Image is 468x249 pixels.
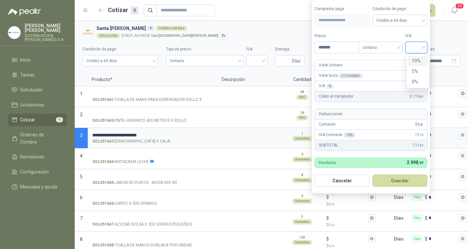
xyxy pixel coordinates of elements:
span: 2 [80,112,83,117]
p: DISTRIBUIDORA [PERSON_NAME]G S.A [25,34,67,42]
a: Solicitudes [8,84,67,96]
div: Unidades [292,157,312,162]
button: Flex $ [459,152,467,159]
span: Solicitudes [20,86,43,93]
div: 9 [147,26,154,31]
span: 17 [415,132,423,138]
input: $$0,00 [330,236,367,241]
button: Flex $ [459,173,467,180]
strong: SOL051663 [92,138,114,145]
span: Unitario [170,56,240,66]
input: $$0,00 [330,195,367,200]
p: $ [326,214,329,222]
p: Días [394,212,406,225]
p: 6 [301,193,303,199]
div: Crédito a 60 días [156,26,187,31]
p: Producto [88,73,218,86]
label: IVA [246,46,267,52]
button: Flex $ [459,193,467,201]
label: Comprador paga [315,6,370,12]
span: 20 [455,3,464,9]
a: Manuales y ayuda [8,181,67,193]
p: - [DEMOGRAPHIC_DATA] X CAJA [92,138,170,145]
p: Días [394,191,406,204]
div: 19% [412,57,424,64]
span: Crédito a 60 días [86,56,154,66]
button: Flex $ [459,235,467,243]
p: Cantidad [283,73,322,86]
input: $$0,00 [330,215,367,220]
span: 0 [329,202,335,206]
input: Flex $ [429,195,458,200]
p: - JABON DE PLATOS - AXION 500 GR [92,180,177,186]
span: Crédito a 60 días [376,16,424,25]
div: 9 [131,7,138,14]
span: 9 [56,117,63,122]
span: ,00 [331,202,335,206]
h2: Cotizar [108,6,138,15]
button: Cancelar [315,174,370,187]
div: Unidades [292,199,312,204]
a: Cotizar9 [8,114,67,126]
div: 0% [408,76,428,87]
span: ,00 [331,223,335,227]
div: 5% [412,68,424,75]
div: x 1 Unidades [339,73,363,78]
input: Flex $ [429,236,458,241]
p: $ [326,222,376,228]
input: SOL051664-INSTACREM LECHE [92,153,213,158]
p: $ [326,235,329,242]
span: 7 [80,216,83,221]
span: ,30 [419,123,423,126]
span: Órdenes de Compra [20,131,61,145]
div: Unidades [292,136,312,141]
input: SOL051667-AZUCAR BOLSA X 200 SOBRES PEQUEÑOS [92,216,213,221]
input: SOL051665-JABON DE PLATOS - AXION 500 GR [92,174,213,179]
p: - AZUCAR BOLSA X 200 SOBRES PEQUEÑOS [92,221,192,228]
button: Flex $ [459,90,467,97]
p: Recibirás [319,160,336,165]
input: Flex $ [429,112,458,117]
label: Precio [315,33,359,39]
p: 8 [301,173,303,178]
img: Company Logo [8,26,20,39]
div: Oficica Cali [97,33,120,38]
strong: SOL051661 [92,97,114,103]
span: 1 [80,91,83,96]
p: - TOALLA DE MANO PARA DISPENSADOR ROLLO X [92,97,202,103]
a: Inicio [8,54,67,66]
img: Company Logo [83,27,94,38]
img: Logo peakr [8,8,41,16]
p: Valor bruto [319,73,363,79]
a: Tareas [8,69,67,81]
a: Licitaciones [8,99,67,111]
strong: SOL051665 [92,180,114,186]
div: 0% [412,78,424,85]
span: Configuración [20,168,49,175]
button: $$0,00 [368,193,376,201]
label: Tipo de precio [166,46,243,52]
span: 111 [413,142,423,148]
div: Unidades [292,178,312,183]
span: Remisiones [20,153,44,160]
span: Cotizar [20,116,35,123]
p: Días [394,232,406,245]
div: Flex [412,215,422,221]
label: Condición de pago [83,46,158,52]
span: Unitario [363,43,399,52]
p: - CAFE X 500 GRAMOS [92,201,157,207]
label: Condición de pago [372,6,428,12]
div: Unidades [292,240,312,245]
span: Días [292,55,301,66]
p: [PERSON_NAME] [PERSON_NAME] [25,23,67,33]
span: ,97 [418,161,423,165]
input: Flex $ [429,215,458,220]
input: SOL051666-CAFE X 500 GRAMOS [92,195,213,200]
span: 4 [80,153,83,159]
div: 19 % [344,132,355,138]
p: Valor Unitario [319,62,343,68]
div: 19% [408,56,428,66]
a: Remisiones [8,151,67,163]
div: 5% [408,66,428,76]
p: 1 [301,131,303,136]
